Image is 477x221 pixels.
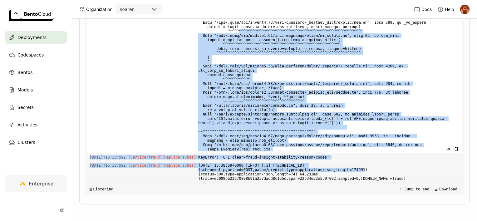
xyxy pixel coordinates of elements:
img: h0akoisn5opggd859j2zve66u2a2 [460,5,470,14]
span: Secrets [17,104,34,111]
a: Models [5,84,67,96]
span: Enterprise [29,180,53,187]
span: [Replica:s5hss] [162,155,196,160]
a: Bentos [5,66,67,79]
span: [Replica:s5hss] [162,163,196,168]
span: Clusters [17,139,35,146]
span: Models [17,86,33,94]
span: [Service:fraud] [128,163,162,168]
img: logo [9,9,54,21]
span: [Service:fraud] [128,155,162,160]
span: Help [445,7,454,12]
div: Help [437,6,454,12]
span: 2025-09-02T15:38:59.227Z [90,154,126,161]
a: Clusters [5,136,67,149]
span: [DATE]T15:38:59+0000 [INFO] [:1] [TECHNICAL_ID] (scheme=http,method=POST,path=/predict,type=appli... [198,162,459,182]
span: Deployments [17,34,47,41]
span: Organization [86,7,112,12]
div: soaren [120,6,135,12]
div: Listening [90,187,113,191]
a: Deployments [5,31,67,44]
span: Bentos [17,69,32,76]
span: Docs [421,7,432,12]
span: Codespaces [17,51,44,59]
a: Codespaces [5,49,67,61]
a: Enterprise [5,175,67,192]
span: ◱ [90,187,92,191]
span: KeyError: 'CFI.clear-fraud-insight-stability-reason-codes' [198,154,459,161]
span: 2025-09-02T15:38:59.228Z [90,162,126,169]
a: Secrets [5,101,67,114]
input: Selected soaren. [135,7,136,13]
a: Docs [414,6,432,12]
a: Activities [5,119,67,131]
span: Activities [17,121,37,129]
button: Download [432,185,459,193]
button: Jump to end [398,185,431,193]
